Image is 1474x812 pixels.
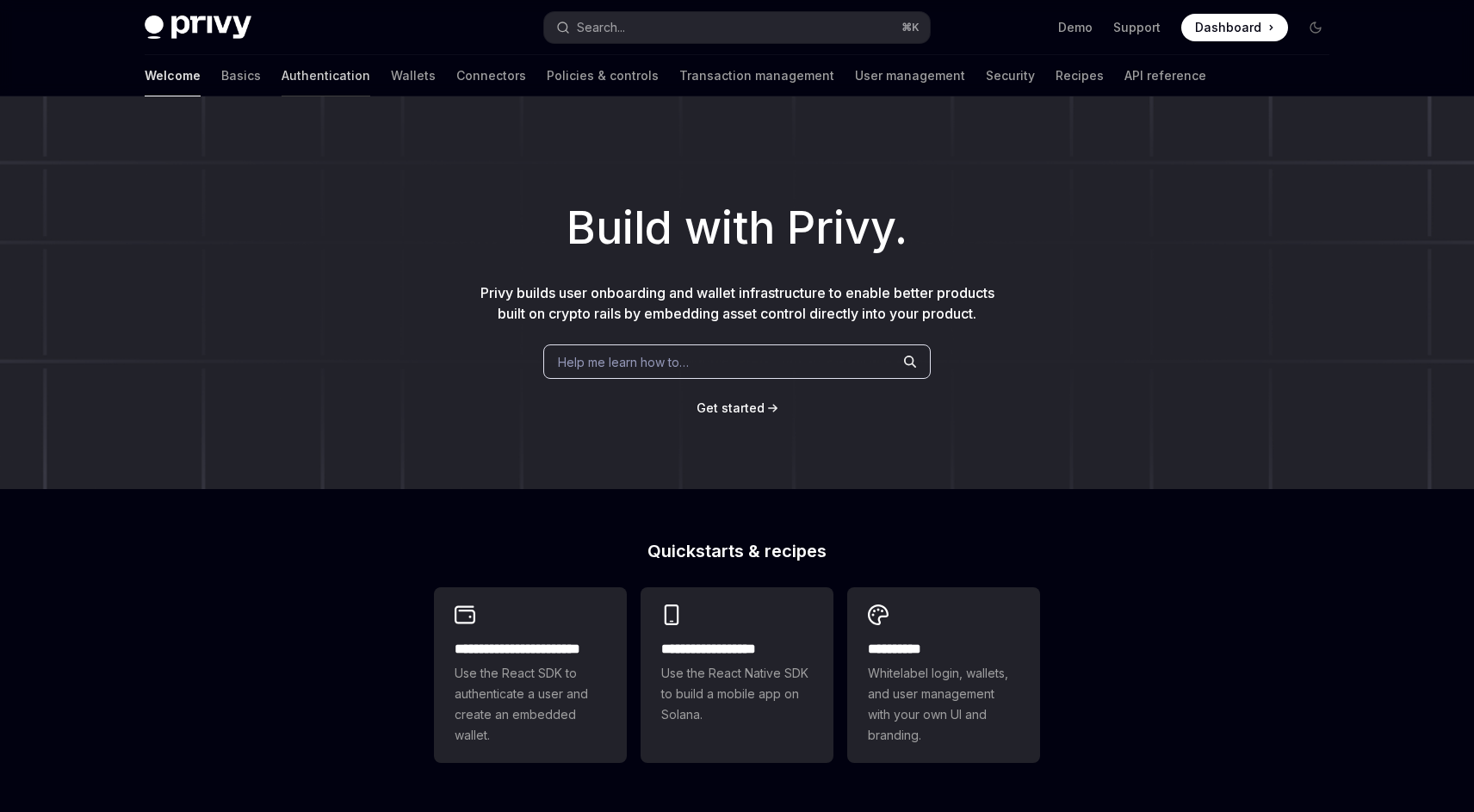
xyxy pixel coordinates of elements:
span: Use the React SDK to authenticate a user and create an embedded wallet. [455,663,606,746]
a: Connectors [456,55,526,96]
a: Welcome [145,55,201,96]
a: Basics [221,55,261,96]
a: Get started [697,400,765,417]
a: Policies & controls [547,55,659,96]
h1: Build with Privy. [28,195,1446,262]
a: Security [986,55,1035,96]
button: Toggle dark mode [1302,14,1329,41]
img: dark logo [145,15,251,40]
a: Support [1113,19,1161,36]
button: Open search [544,12,930,43]
h2: Quickstarts & recipes [434,542,1040,560]
a: Recipes [1056,55,1104,96]
a: Dashboard [1181,14,1288,41]
a: User management [855,55,965,96]
span: ⌘ K [901,21,920,34]
a: Wallets [391,55,436,96]
span: Use the React Native SDK to build a mobile app on Solana. [661,663,813,725]
a: Demo [1058,19,1093,36]
a: **** *****Whitelabel login, wallets, and user management with your own UI and branding. [847,587,1040,763]
span: Privy builds user onboarding and wallet infrastructure to enable better products built on crypto ... [480,284,994,322]
span: Dashboard [1195,19,1261,36]
a: Transaction management [679,55,834,96]
a: Authentication [282,55,370,96]
a: API reference [1124,55,1206,96]
a: **** **** **** ***Use the React Native SDK to build a mobile app on Solana. [641,587,833,763]
span: Help me learn how to… [558,353,689,371]
div: Search... [577,17,625,38]
span: Get started [697,400,765,415]
span: Whitelabel login, wallets, and user management with your own UI and branding. [868,663,1019,746]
